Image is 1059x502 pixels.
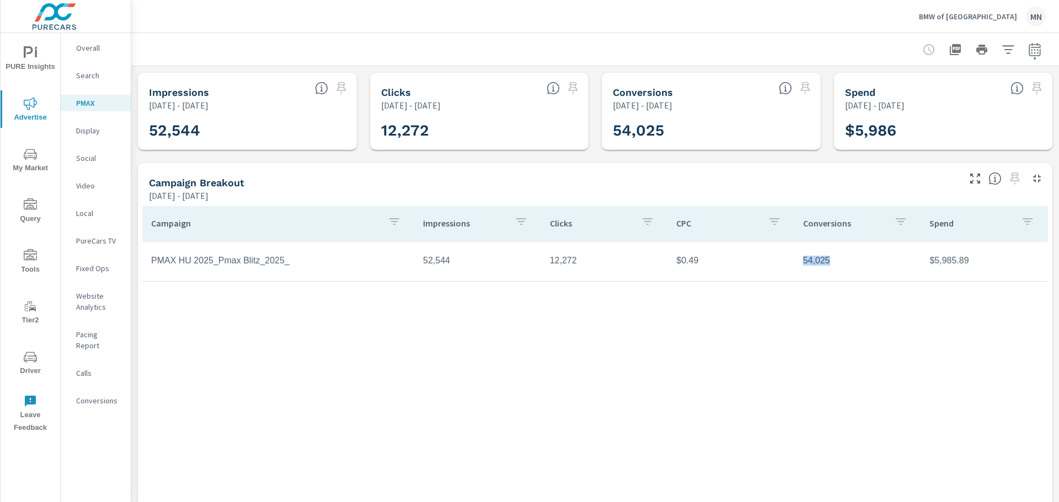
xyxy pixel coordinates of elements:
p: Conversions [76,395,122,406]
span: My Market [4,148,57,175]
button: Select Date Range [1024,39,1046,61]
span: The number of times an ad was shown on your behalf. [315,82,328,95]
div: Pacing Report [61,326,131,354]
span: Select a preset date range to save this widget [333,79,350,97]
span: Tools [4,249,57,276]
button: Print Report [971,39,993,61]
span: The number of times an ad was clicked by a consumer. [547,82,560,95]
div: MN [1026,7,1046,26]
h3: $5,986 [845,121,1042,140]
p: Calls [76,368,122,379]
p: Search [76,70,122,81]
td: 54,025 [794,247,921,274]
p: Video [76,180,122,191]
span: Select a preset date range to save this widget [564,79,582,97]
p: Display [76,125,122,136]
h5: Campaign Breakout [149,177,244,188]
span: This is a summary of PMAX performance results by campaign. Each column can be sorted. [988,172,1002,185]
td: $5,985.89 [921,247,1047,274]
td: PMAX HU 2025_Pmax Blitz_2025_ [142,247,414,274]
p: Campaign [151,218,379,229]
div: Fixed Ops [61,260,131,277]
td: $0.49 [667,247,794,274]
p: Spend [929,218,1012,229]
div: Video [61,177,131,194]
p: Impressions [423,218,506,229]
span: The amount of money spent on advertising during the period. [1010,82,1024,95]
h5: Clicks [381,87,411,98]
p: Pacing Report [76,329,122,351]
h5: Spend [845,87,875,98]
p: CPC [676,218,759,229]
span: Select a preset date range to save this widget [1006,170,1024,187]
div: Calls [61,365,131,381]
h5: Impressions [149,87,209,98]
div: Search [61,67,131,84]
div: Conversions [61,392,131,409]
div: PMAX [61,95,131,111]
p: [DATE] - [DATE] [613,99,672,112]
h3: 54,025 [613,121,810,140]
p: [DATE] - [DATE] [845,99,905,112]
p: Overall [76,42,122,53]
span: Advertise [4,97,57,124]
div: Social [61,150,131,166]
span: Tier2 [4,300,57,327]
span: Driver [4,350,57,377]
h5: Conversions [613,87,673,98]
div: Overall [61,40,131,56]
span: Select a preset date range to save this widget [1028,79,1046,97]
span: Select a preset date range to save this widget [796,79,814,97]
p: [DATE] - [DATE] [381,99,441,112]
td: 12,272 [541,247,668,274]
p: Website Analytics [76,290,122,312]
p: Local [76,208,122,219]
p: Social [76,153,122,164]
button: "Export Report to PDF" [944,39,966,61]
h3: 12,272 [381,121,578,140]
div: Website Analytics [61,288,131,315]
td: 52,544 [414,247,541,274]
div: PureCars TV [61,233,131,249]
button: Make Fullscreen [966,170,984,187]
div: nav menu [1,33,60,439]
p: PMAX [76,98,122,109]
span: Total Conversions include Actions, Leads and Unmapped. [779,82,792,95]
p: Clicks [550,218,633,229]
p: Conversions [803,218,886,229]
p: PureCars TV [76,235,122,246]
span: Leave Feedback [4,395,57,434]
p: Fixed Ops [76,263,122,274]
p: BMW of [GEOGRAPHIC_DATA] [919,12,1017,21]
div: Local [61,205,131,222]
span: Query [4,198,57,225]
h3: 52,544 [149,121,346,140]
button: Apply Filters [997,39,1019,61]
span: PURE Insights [4,46,57,73]
div: Display [61,122,131,139]
p: [DATE] - [DATE] [149,99,208,112]
button: Minimize Widget [1028,170,1046,187]
p: [DATE] - [DATE] [149,189,208,202]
